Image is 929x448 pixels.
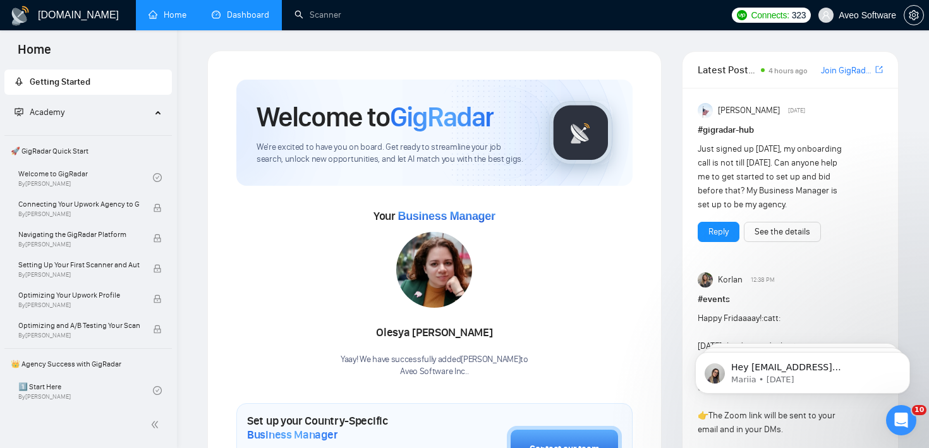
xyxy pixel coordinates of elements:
[751,8,789,22] span: Connects:
[396,232,472,308] img: 1686180000161-149.jpg
[875,64,883,76] a: export
[341,354,528,378] div: Yaay! We have successfully added [PERSON_NAME] to
[698,62,758,78] span: Latest Posts from the GigRadar Community
[18,301,140,309] span: By [PERSON_NAME]
[788,105,805,116] span: [DATE]
[904,5,924,25] button: setting
[153,325,162,334] span: lock
[875,64,883,75] span: export
[821,64,873,78] a: Join GigRadar Slack Community
[18,377,153,404] a: 1️⃣ Start HereBy[PERSON_NAME]
[549,101,612,164] img: gigradar-logo.png
[886,405,916,435] iframe: Intercom live chat
[676,325,929,414] iframe: Intercom notifications message
[18,210,140,218] span: By [PERSON_NAME]
[341,366,528,378] p: Aveo Software Inc. .
[6,351,171,377] span: 👑 Agency Success with GigRadar
[708,225,729,239] a: Reply
[737,10,747,20] img: upwork-logo.png
[30,107,64,118] span: Academy
[153,203,162,212] span: lock
[247,414,444,442] h1: Set up your Country-Specific
[698,123,883,137] h1: # gigradar-hub
[755,225,810,239] a: See the details
[390,100,494,134] span: GigRadar
[698,142,846,212] div: Just signed up [DATE], my onboarding call is not till [DATE]. Can anyone help me to get started t...
[153,386,162,395] span: check-circle
[18,164,153,191] a: Welcome to GigRadarBy[PERSON_NAME]
[153,264,162,273] span: lock
[718,273,743,287] span: Korlan
[153,173,162,182] span: check-circle
[698,410,708,421] span: 👉
[15,107,23,116] span: fund-projection-screen
[212,9,269,20] a: dashboardDashboard
[150,418,163,431] span: double-left
[904,10,923,20] span: setting
[257,100,494,134] h1: Welcome to
[18,228,140,241] span: Navigating the GigRadar Platform
[912,405,926,415] span: 10
[257,142,529,166] span: We're excited to have you on board. Get ready to streamline your job search, unlock new opportuni...
[698,103,713,118] img: Anisuzzaman Khan
[698,272,713,288] img: Korlan
[10,6,30,26] img: logo
[822,11,830,20] span: user
[294,9,341,20] a: searchScanner
[4,70,172,95] li: Getting Started
[398,210,495,222] span: Business Manager
[149,9,186,20] a: homeHome
[792,8,806,22] span: 323
[904,10,924,20] a: setting
[373,209,495,223] span: Your
[341,322,528,344] div: Olesya [PERSON_NAME]
[8,40,61,67] span: Home
[6,138,171,164] span: 🚀 GigRadar Quick Start
[18,332,140,339] span: By [PERSON_NAME]
[18,319,140,332] span: Optimizing and A/B Testing Your Scanner for Better Results
[751,274,775,286] span: 12:38 PM
[247,428,337,442] span: Business Manager
[15,107,64,118] span: Academy
[153,234,162,243] span: lock
[18,198,140,210] span: Connecting Your Upwork Agency to GigRadar
[768,66,808,75] span: 4 hours ago
[698,293,883,306] h1: # events
[18,258,140,271] span: Setting Up Your First Scanner and Auto-Bidder
[698,222,739,242] button: Reply
[15,77,23,86] span: rocket
[18,241,140,248] span: By [PERSON_NAME]
[18,271,140,279] span: By [PERSON_NAME]
[153,294,162,303] span: lock
[744,222,821,242] button: See the details
[30,76,90,87] span: Getting Started
[18,289,140,301] span: Optimizing Your Upwork Profile
[718,104,780,118] span: [PERSON_NAME]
